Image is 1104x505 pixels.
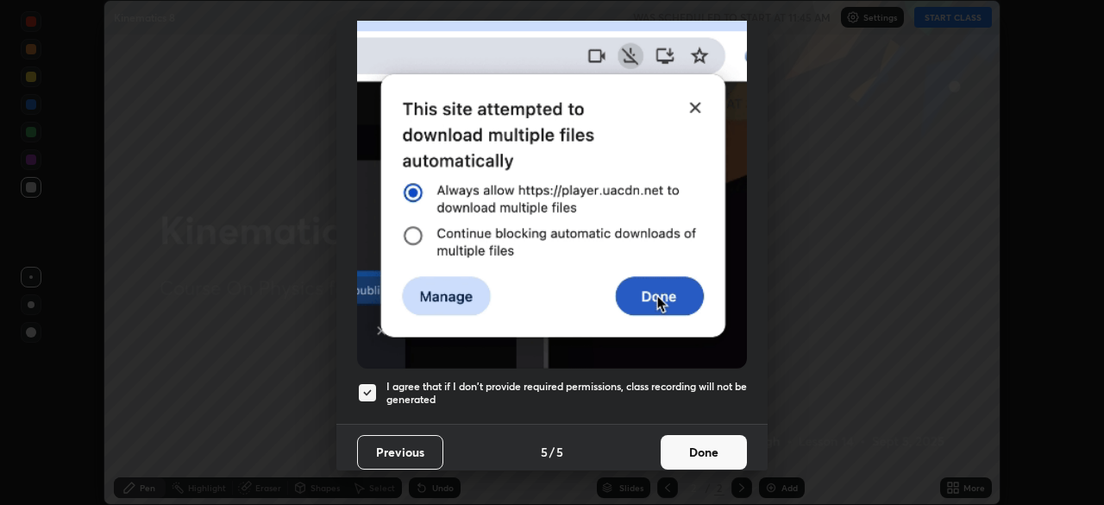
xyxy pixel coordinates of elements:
[661,435,747,470] button: Done
[549,443,555,461] h4: /
[357,435,443,470] button: Previous
[386,380,747,407] h5: I agree that if I don't provide required permissions, class recording will not be generated
[556,443,563,461] h4: 5
[541,443,548,461] h4: 5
